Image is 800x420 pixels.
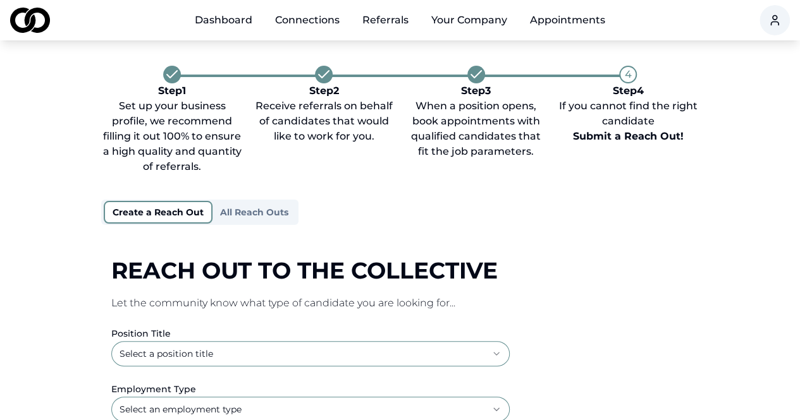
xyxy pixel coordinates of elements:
div: Step 2 [253,83,395,99]
div: When a position opens, book appointments with qualified candidates that fit the job parameters. [405,99,547,159]
a: Referrals [352,8,419,33]
a: Appointments [520,8,615,33]
div: Set up your business profile, we recommend filling it out 100% to ensure a high quality and quant... [101,99,243,174]
a: Dashboard [185,8,262,33]
nav: Main [185,8,615,33]
div: Step 1 [101,83,243,99]
button: Create a Reach Out [104,201,212,224]
div: If you cannot find the right candidate [557,99,699,144]
img: logo [10,8,50,33]
div: Receive referrals on behalf of candidates that would like to work for you. [253,99,395,144]
p: Let the community know what type of candidate you are looking for... [111,296,689,311]
div: Submit a Reach Out! [557,129,699,144]
a: Connections [265,8,350,33]
div: 4 [619,66,637,83]
div: Reach out to the Collective [111,258,689,283]
label: Employment Type [111,383,196,395]
label: Position Title [111,328,171,339]
div: Step 3 [405,83,547,99]
button: Your Company [421,8,517,33]
button: All Reach Outs [212,202,296,222]
div: Step 4 [557,83,699,99]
